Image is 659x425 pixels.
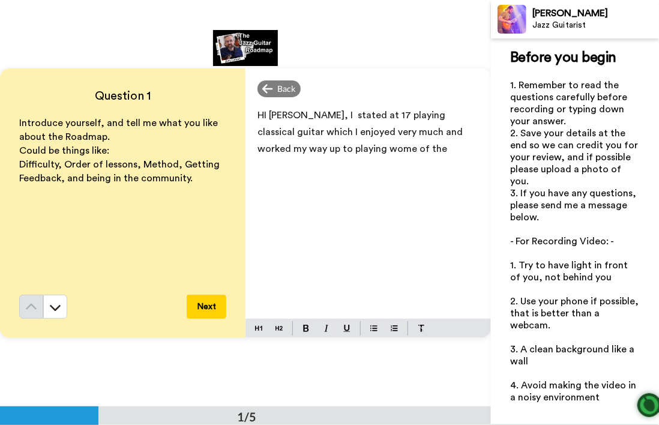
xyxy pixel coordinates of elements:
[510,297,641,330] span: 2. Use your phone if possible, that is better than a webcam.
[370,324,378,333] img: bulleted-block.svg
[19,146,109,155] span: Could be things like:
[275,324,283,333] img: heading-two-block.svg
[278,83,296,95] span: Back
[255,324,262,333] img: heading-one-block.svg
[510,50,616,65] span: Before you begin
[391,324,398,333] img: numbered-block.svg
[324,325,329,332] img: italic-mark.svg
[510,188,639,222] span: 3. If you have any questions, please send me a message below.
[303,325,309,332] img: bold-mark.svg
[510,237,614,246] span: - For Recording Video: -
[218,408,275,425] div: 1/5
[510,128,640,186] span: 2. Save your details at the end so we can credit you for your review, and if possible please uplo...
[498,5,526,34] img: Profile Image
[19,118,220,142] span: Introduce yourself, and tell me what you like about the Roadmap.
[532,20,658,31] div: Jazz Guitarist
[257,80,301,97] div: Back
[510,80,630,126] span: 1. Remember to read the questions carefully before recording or typing down your answer.
[532,8,658,19] div: [PERSON_NAME]
[343,325,351,332] img: underline-mark.svg
[510,345,637,366] span: 3. A clean background like a wall
[187,295,226,319] button: Next
[418,325,425,332] img: clear-format.svg
[510,381,639,402] span: 4. Avoid making the video in a noisy environment
[19,160,222,183] span: Difficulty, Order of lessons, Method, Getting Feedback, and being in the community.
[257,110,465,154] span: HI [PERSON_NAME], I stated at 17 playing classical guitar which I enjoyed very much and worked my...
[19,88,226,104] h4: Question 1
[510,261,630,282] span: 1. Try to have light in front of you, not behind you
